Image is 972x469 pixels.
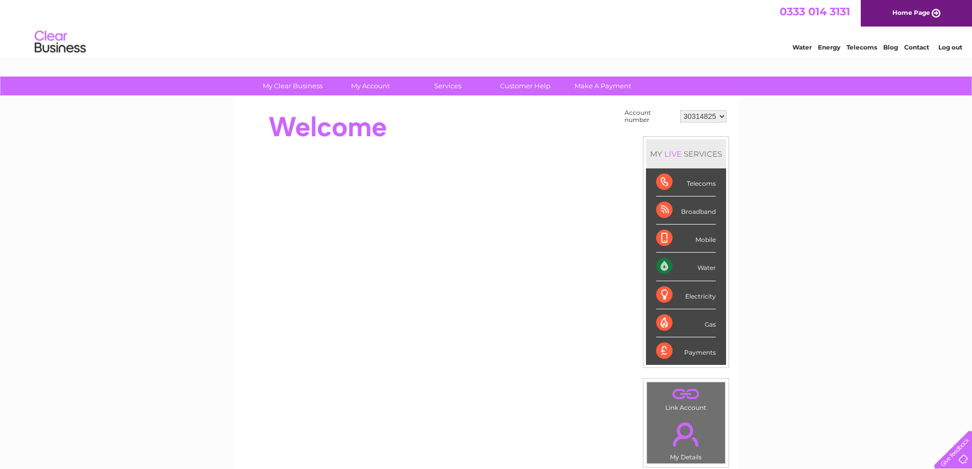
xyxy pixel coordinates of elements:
[646,139,726,168] div: MY SERVICES
[650,416,722,452] a: .
[483,77,567,95] a: Customer Help
[780,5,850,18] a: 0333 014 3131
[656,309,716,337] div: Gas
[656,225,716,253] div: Mobile
[904,43,929,51] a: Contact
[34,27,86,58] img: logo.png
[656,196,716,225] div: Broadband
[938,43,962,51] a: Log out
[656,281,716,309] div: Electricity
[646,382,726,414] td: Link Account
[328,77,412,95] a: My Account
[792,43,812,51] a: Water
[656,337,716,365] div: Payments
[650,385,722,403] a: .
[656,168,716,196] div: Telecoms
[818,43,840,51] a: Energy
[656,253,716,281] div: Water
[662,149,684,159] div: LIVE
[646,414,726,464] td: My Details
[406,77,490,95] a: Services
[846,43,877,51] a: Telecoms
[561,77,645,95] a: Make A Payment
[622,107,678,126] td: Account number
[251,77,335,95] a: My Clear Business
[883,43,898,51] a: Blog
